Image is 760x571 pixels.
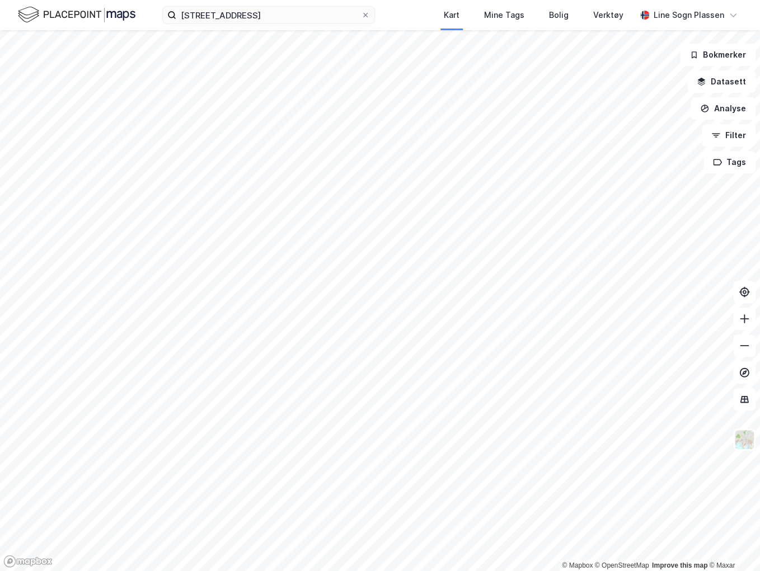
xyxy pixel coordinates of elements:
img: Z [734,429,755,450]
div: Kart [444,8,459,22]
a: Mapbox homepage [3,555,53,568]
button: Datasett [687,70,756,93]
div: Line Sogn Plassen [654,8,724,22]
a: OpenStreetMap [595,561,649,569]
a: Mapbox [562,561,593,569]
div: Bolig [549,8,569,22]
button: Analyse [691,97,756,120]
iframe: Chat Widget [704,517,760,571]
img: logo.f888ab2527a4732fd821a326f86c7f29.svg [18,5,135,25]
div: Verktøy [593,8,623,22]
input: Søk på adresse, matrikkel, gårdeiere, leietakere eller personer [176,7,361,23]
div: Mine Tags [484,8,524,22]
a: Improve this map [652,561,707,569]
button: Filter [702,124,756,147]
button: Tags [703,151,756,173]
div: Kontrollprogram for chat [704,517,760,571]
button: Bokmerker [680,44,756,66]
